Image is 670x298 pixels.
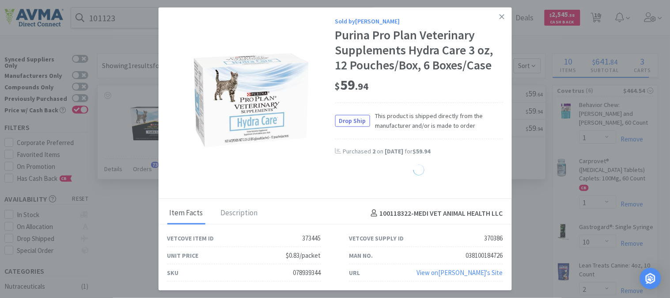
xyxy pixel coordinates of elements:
span: . 94 [356,80,369,92]
div: Vetcove Supply ID [349,233,404,243]
div: Description [219,202,260,225]
div: Open Intercom Messenger [640,268,661,289]
div: Item Facts [167,202,205,225]
span: Drop Ship [336,115,370,126]
div: Sold by [PERSON_NAME] [335,16,503,26]
div: Unit Price [167,251,199,260]
div: SKU [167,268,179,278]
a: View on[PERSON_NAME]'s Site [417,268,503,277]
div: 038100184726 [466,250,503,261]
div: 373445 [303,233,321,244]
span: $ [335,80,341,92]
div: Vetcove Item ID [167,233,214,243]
h4: 100118322 - MEDI VET ANIMAL HEALTH LLC [367,208,503,219]
div: URL [349,268,360,278]
div: 370386 [485,233,503,244]
span: This product is shipped directly from the manufacturer and/or is made to order [370,111,503,131]
span: 2 [373,147,376,155]
div: 078939344 [293,267,321,278]
span: $59.94 [413,147,431,155]
div: Man No. [349,251,373,260]
div: Purchased on for [343,147,503,156]
img: d0b11ae277464a67b2ce24d6a8fa992e_370386.jpeg [194,43,309,158]
div: $0.83/packet [286,250,321,261]
span: 59 [335,76,369,94]
div: Purina Pro Plan Veterinary Supplements Hydra Care 3 oz, 12 Pouches/Box, 6 Boxes/Case [335,28,503,73]
span: [DATE] [385,147,404,155]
